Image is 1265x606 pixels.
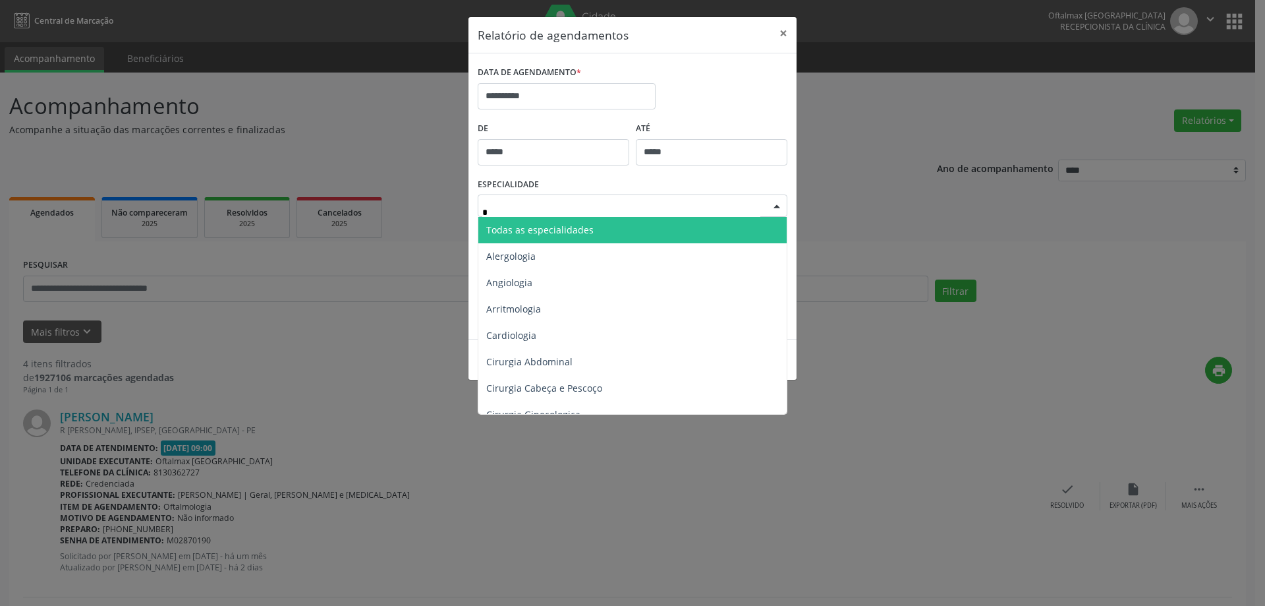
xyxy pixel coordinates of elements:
label: DATA DE AGENDAMENTO [478,63,581,83]
span: Cardiologia [486,329,536,342]
label: De [478,119,629,139]
span: Cirurgia Cabeça e Pescoço [486,382,602,394]
span: Cirurgia Ginecologica [486,408,580,421]
h5: Relatório de agendamentos [478,26,629,44]
label: ATÉ [636,119,787,139]
label: ESPECIALIDADE [478,175,539,195]
span: Angiologia [486,276,532,289]
span: Alergologia [486,250,536,262]
span: Todas as especialidades [486,224,594,236]
button: Close [770,17,797,49]
span: Cirurgia Abdominal [486,355,573,368]
span: Arritmologia [486,303,541,315]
